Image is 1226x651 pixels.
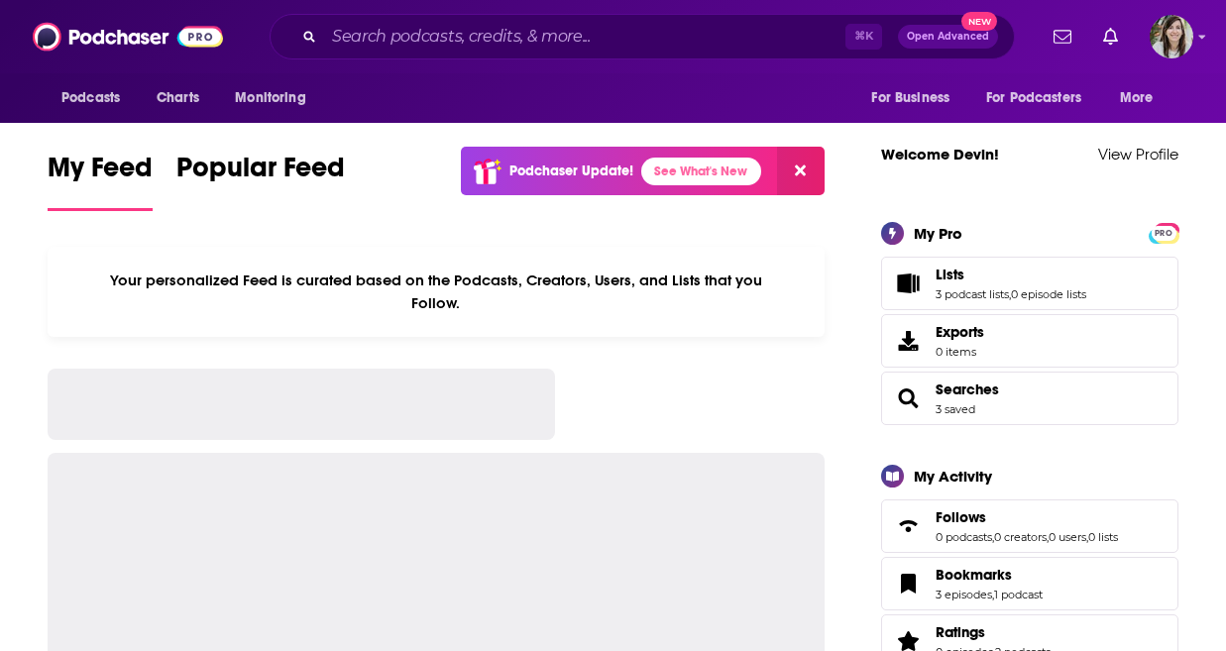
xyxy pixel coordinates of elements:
[857,79,974,117] button: open menu
[235,84,305,112] span: Monitoring
[936,566,1043,584] a: Bookmarks
[1095,20,1126,54] a: Show notifications dropdown
[48,247,825,337] div: Your personalized Feed is curated based on the Podcasts, Creators, Users, and Lists that you Follow.
[1046,20,1079,54] a: Show notifications dropdown
[1047,530,1049,544] span: ,
[1106,79,1178,117] button: open menu
[324,21,845,53] input: Search podcasts, credits, & more...
[888,270,928,297] a: Lists
[1088,530,1118,544] a: 0 lists
[1152,226,1175,241] span: PRO
[61,84,120,112] span: Podcasts
[1049,530,1086,544] a: 0 users
[641,158,761,185] a: See What's New
[1150,15,1193,58] span: Logged in as devinandrade
[936,530,992,544] a: 0 podcasts
[48,79,146,117] button: open menu
[936,508,986,526] span: Follows
[270,14,1015,59] div: Search podcasts, credits, & more...
[888,570,928,597] a: Bookmarks
[898,25,998,49] button: Open AdvancedNew
[881,557,1178,610] span: Bookmarks
[845,24,882,50] span: ⌘ K
[936,266,964,283] span: Lists
[936,287,1009,301] a: 3 podcast lists
[881,145,999,163] a: Welcome Devin!
[509,163,633,179] p: Podchaser Update!
[936,323,984,341] span: Exports
[936,623,1051,641] a: Ratings
[1152,224,1175,239] a: PRO
[973,79,1110,117] button: open menu
[994,530,1047,544] a: 0 creators
[1086,530,1088,544] span: ,
[994,588,1043,601] a: 1 podcast
[48,151,153,211] a: My Feed
[144,79,211,117] a: Charts
[1098,145,1178,163] a: View Profile
[914,224,962,243] div: My Pro
[1009,287,1011,301] span: ,
[881,257,1178,310] span: Lists
[986,84,1081,112] span: For Podcasters
[936,588,992,601] a: 3 episodes
[936,623,985,641] span: Ratings
[157,84,199,112] span: Charts
[1011,287,1086,301] a: 0 episode lists
[881,499,1178,553] span: Follows
[936,402,975,416] a: 3 saved
[936,508,1118,526] a: Follows
[1120,84,1154,112] span: More
[1150,15,1193,58] button: Show profile menu
[871,84,949,112] span: For Business
[992,588,994,601] span: ,
[1150,15,1193,58] img: User Profile
[176,151,345,196] span: Popular Feed
[961,12,997,31] span: New
[881,314,1178,368] a: Exports
[888,384,928,412] a: Searches
[176,151,345,211] a: Popular Feed
[936,566,1012,584] span: Bookmarks
[881,372,1178,425] span: Searches
[936,380,999,398] a: Searches
[33,18,223,55] img: Podchaser - Follow, Share and Rate Podcasts
[907,32,989,42] span: Open Advanced
[936,345,984,359] span: 0 items
[992,530,994,544] span: ,
[221,79,331,117] button: open menu
[888,512,928,540] a: Follows
[888,327,928,355] span: Exports
[48,151,153,196] span: My Feed
[936,266,1086,283] a: Lists
[914,467,992,486] div: My Activity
